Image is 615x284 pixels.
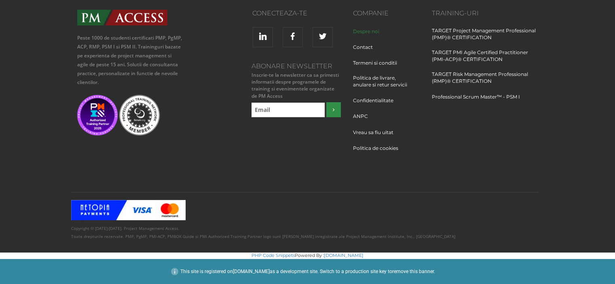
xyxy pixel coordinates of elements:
[432,27,538,49] a: TARGET Project Management Professional (PMP)® CERTIFICATION
[233,269,270,274] a: [DOMAIN_NAME]
[432,71,538,93] a: TARGET Risk Management Professional (RMP)® CERTIFICATION
[324,252,364,258] a: [DOMAIN_NAME]
[77,95,118,135] img: PMI
[432,10,538,17] h3: Training-uri
[392,269,434,274] a: remove this banner
[353,59,403,74] a: Termeni si conditii
[353,74,420,96] a: Politica de livrare, anulare si retur servicii
[249,63,341,70] h3: Abonare Newsletter
[432,93,520,108] a: Professional Scrum Master™ - PSM I
[432,49,538,71] a: TARGET PMI Agile Certified Practitioner (PMI-ACP)® CERTIFICATION
[71,224,544,240] p: Copyright © [DATE]-[DATE]. Project Management Access. Toate drepturile rezervate. PMP, PgMP, PMI-...
[119,95,160,135] img: Scrum
[353,113,374,128] a: ANPC
[353,10,420,17] h3: Companie
[353,28,385,43] a: Despre noi
[77,10,167,25] img: PMAccess
[77,34,184,87] p: Peste 1000 de studenti certificati PMP, PgMP, ACP, RMP, PSM I si PSM II. Traininguri bazate pe ex...
[353,97,399,112] a: Confidentialitate
[251,103,325,117] input: Email
[195,10,307,17] h3: Conecteaza-te
[249,72,341,99] small: Inscrie-te la newsletter ca sa primesti informatii despre programele de training si evenimentele ...
[251,252,295,258] a: PHP Code Snippets
[353,145,404,160] a: Politica de cookies
[353,44,379,59] a: Contact
[353,129,399,144] a: Vreau sa fiu uitat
